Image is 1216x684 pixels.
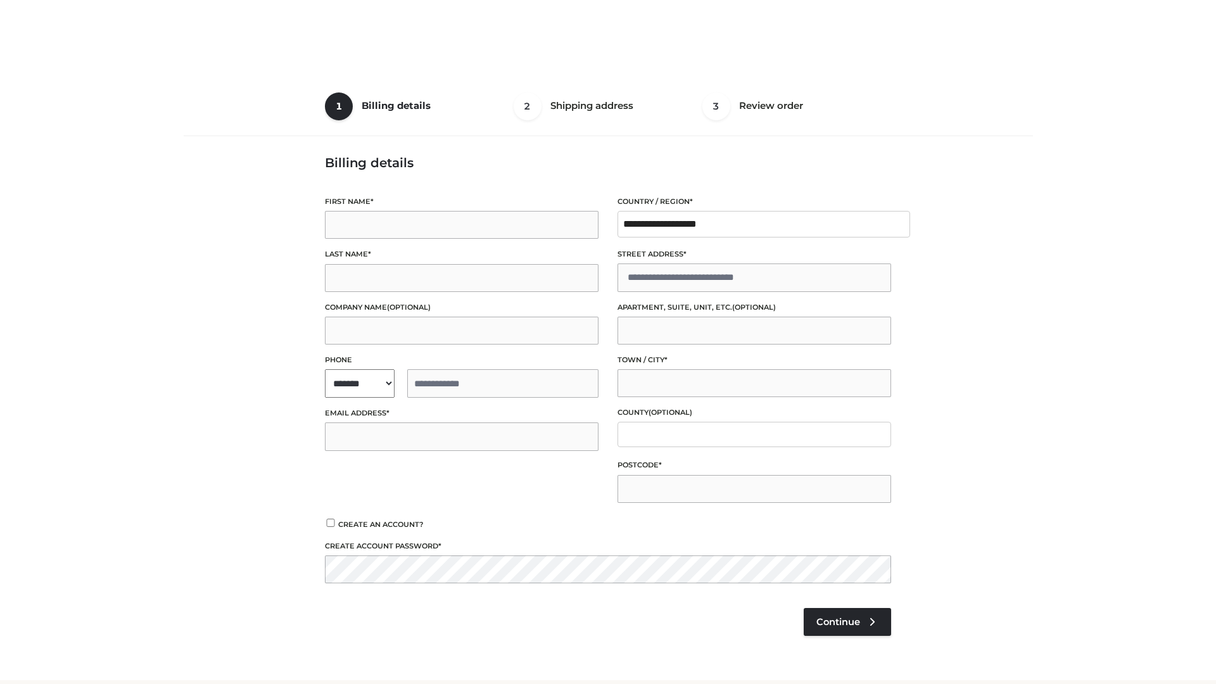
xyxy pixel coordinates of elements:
label: County [617,407,891,419]
label: Email address [325,407,598,419]
span: Continue [816,616,860,628]
input: Create an account? [325,519,336,527]
label: Apartment, suite, unit, etc. [617,301,891,313]
label: Create account password [325,540,891,552]
span: 1 [325,92,353,120]
label: Street address [617,248,891,260]
span: Billing details [362,99,431,111]
span: Review order [739,99,803,111]
a: Continue [804,608,891,636]
h3: Billing details [325,155,891,170]
label: Last name [325,248,598,260]
span: 3 [702,92,730,120]
label: First name [325,196,598,208]
span: (optional) [649,408,692,417]
label: Country / Region [617,196,891,208]
span: (optional) [387,303,431,312]
span: Shipping address [550,99,633,111]
span: Create an account? [338,520,424,529]
label: Postcode [617,459,891,471]
span: (optional) [732,303,776,312]
label: Phone [325,354,598,366]
span: 2 [514,92,541,120]
label: Town / City [617,354,891,366]
label: Company name [325,301,598,313]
